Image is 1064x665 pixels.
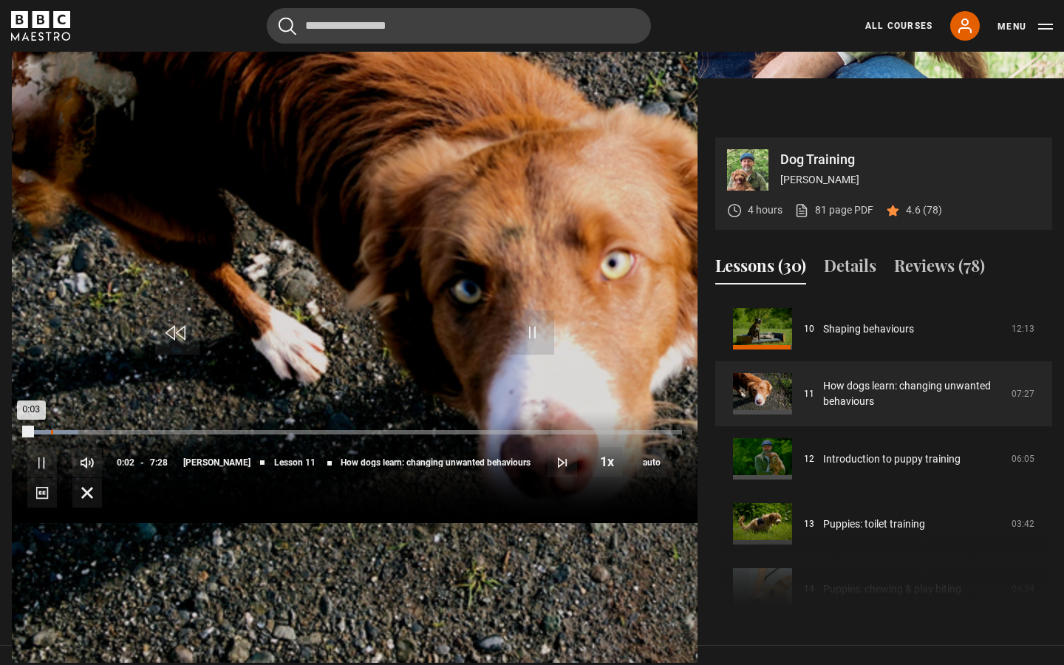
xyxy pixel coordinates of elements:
span: [PERSON_NAME] [183,458,250,467]
a: Shaping behaviours [823,321,914,337]
p: [PERSON_NAME] [780,172,1040,188]
button: Captions [27,478,57,508]
button: Fullscreen [72,478,102,508]
p: 4.6 (78) [906,202,942,218]
button: Pause [27,448,57,477]
a: Puppies: toilet training [823,516,925,532]
button: Playback Rate [593,447,622,477]
span: 0:02 [117,449,134,476]
svg: BBC Maestro [11,11,70,41]
span: Lesson 11 [274,458,316,467]
a: Introduction to puppy training [823,451,961,467]
button: Lessons (30) [715,253,806,284]
p: Dog Training [780,153,1040,166]
a: 81 page PDF [794,202,873,218]
span: How dogs learn: changing unwanted behaviours [341,458,531,467]
span: - [140,457,144,468]
button: Mute [72,448,102,477]
span: 7:28 [150,449,168,476]
div: Current quality: 1080p [637,448,666,477]
span: auto [637,448,666,477]
div: Progress Bar [27,430,682,434]
button: Reviews (78) [894,253,985,284]
a: How dogs learn: changing unwanted behaviours [823,378,1003,409]
button: Submit the search query [279,17,296,35]
video-js: Video Player [12,137,698,523]
a: All Courses [865,19,932,33]
button: Next Lesson [548,448,577,477]
button: Details [824,253,876,284]
input: Search [267,8,651,44]
button: Toggle navigation [997,19,1053,34]
p: 4 hours [748,202,782,218]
